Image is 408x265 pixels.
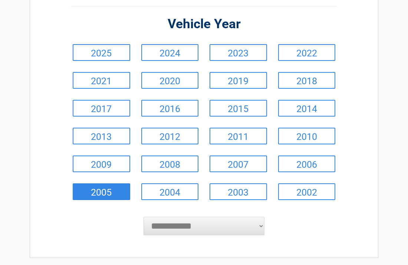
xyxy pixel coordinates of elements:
[210,128,267,144] a: 2011
[210,156,267,172] a: 2007
[141,72,199,89] a: 2020
[73,156,130,172] a: 2009
[73,100,130,117] a: 2017
[210,72,267,89] a: 2019
[278,72,336,89] a: 2018
[73,44,130,61] a: 2025
[210,100,267,117] a: 2015
[278,100,336,117] a: 2014
[73,128,130,144] a: 2013
[141,128,199,144] a: 2012
[141,100,199,117] a: 2016
[73,72,130,89] a: 2021
[278,156,336,172] a: 2006
[71,16,337,33] h2: Vehicle Year
[141,156,199,172] a: 2008
[278,183,336,200] a: 2002
[73,183,130,200] a: 2005
[278,44,336,61] a: 2022
[278,128,336,144] a: 2010
[141,183,199,200] a: 2004
[141,44,199,61] a: 2024
[210,183,267,200] a: 2003
[210,44,267,61] a: 2023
